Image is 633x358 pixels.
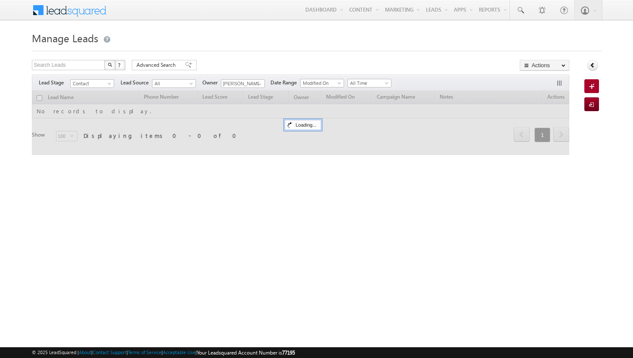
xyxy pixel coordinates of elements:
span: Contact [71,80,112,87]
a: All Time [348,79,391,87]
input: Type to Search [221,79,265,88]
a: Show All Items [253,80,264,88]
a: About [79,349,91,355]
a: Acceptable Use [163,349,195,355]
a: Contact Support [93,349,127,355]
a: Terms of Service [128,349,161,355]
span: 77195 [282,349,295,356]
a: Modified On [300,79,344,87]
span: Owner [202,79,221,87]
span: Lead Source [121,79,152,87]
a: Contact [70,79,114,88]
span: All [152,80,193,87]
span: Your Leadsquared Account Number is [197,349,295,356]
span: Date Range [270,79,300,87]
span: © 2025 LeadSquared | | | | | [32,349,295,357]
a: All [152,79,196,88]
img: Search [108,62,112,67]
span: Lead Stage [39,79,70,87]
span: ? [118,61,122,68]
div: Loading... [285,120,321,130]
span: Advanced Search [137,61,178,69]
button: Actions [520,60,569,71]
span: Manage Leads [32,31,98,45]
button: ? [115,60,125,70]
span: All Time [348,79,389,87]
span: Modified On [301,79,341,87]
